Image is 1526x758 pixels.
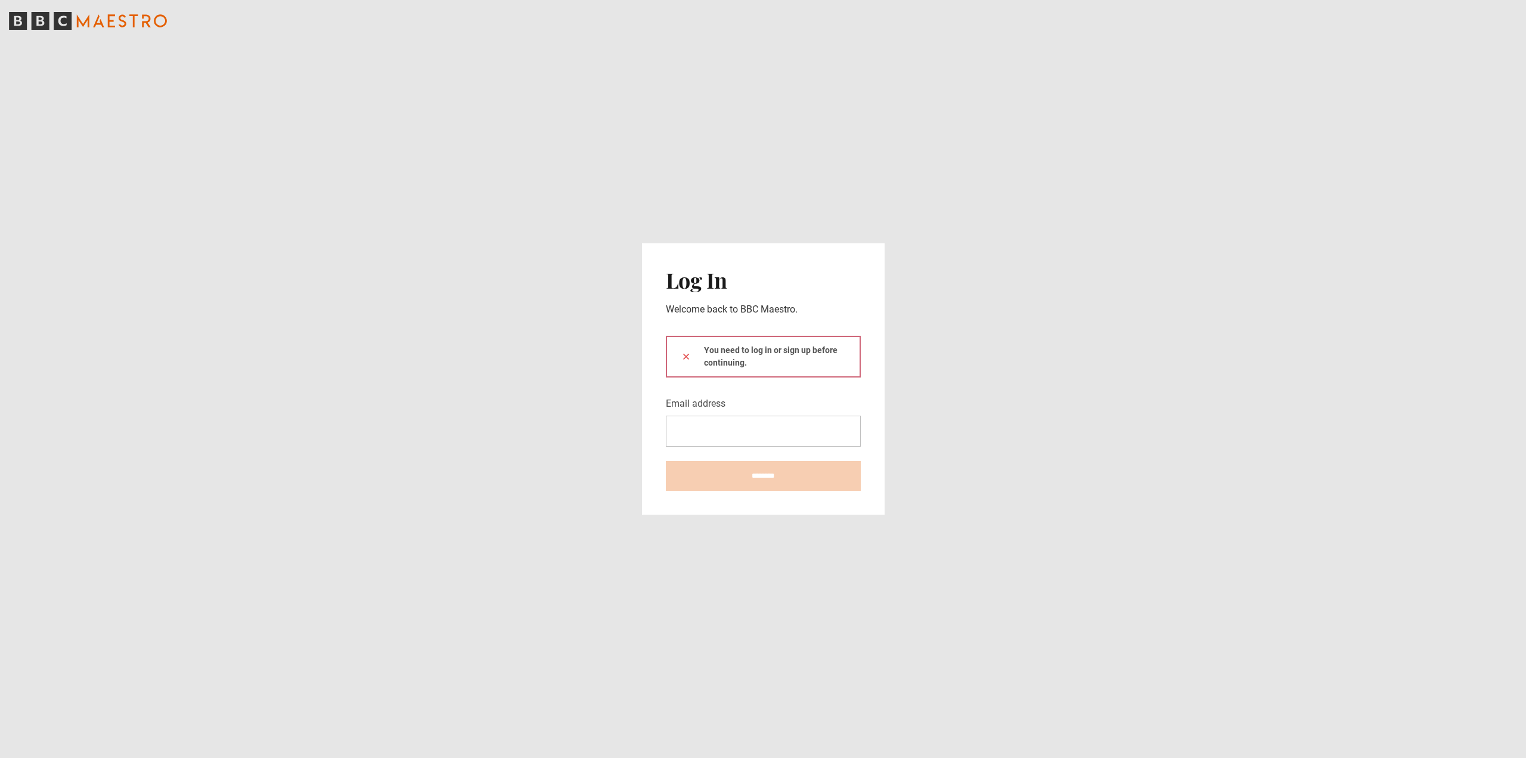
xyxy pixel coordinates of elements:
[666,267,861,292] h2: Log In
[666,397,725,411] label: Email address
[9,12,167,30] svg: BBC Maestro
[666,336,861,378] div: You need to log in or sign up before continuing.
[666,302,861,317] p: Welcome back to BBC Maestro.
